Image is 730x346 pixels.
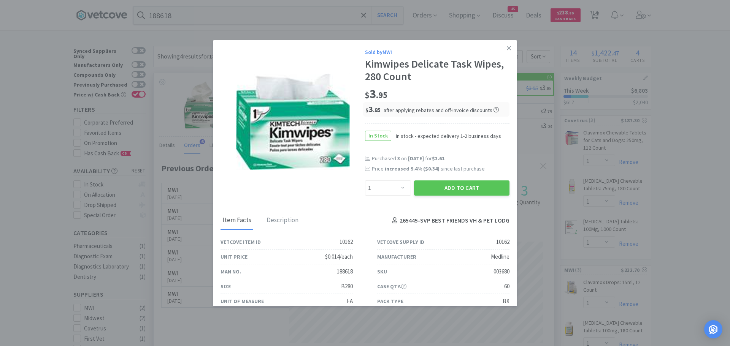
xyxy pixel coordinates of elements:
[265,211,300,230] div: Description
[377,297,403,305] div: Pack Type
[221,297,264,305] div: Unit of Measure
[432,155,444,162] span: $3.61
[221,267,241,276] div: Man No.
[425,165,438,172] span: $0.34
[365,58,509,83] div: Kimwipes Delicate Task Wipes, 280 Count
[365,131,391,141] span: In Stock
[341,282,353,291] div: B280
[376,90,387,100] span: . 95
[491,252,509,261] div: Medline
[221,211,253,230] div: Item Facts
[377,267,387,276] div: SKU
[389,216,509,226] h4: 265445 - SVP BEST FRIENDS VH & PET LODG
[221,253,248,261] div: Unit Price
[503,297,509,306] div: BX
[391,132,501,140] span: In stock - expected delivery 1-2 business days
[221,238,261,246] div: Vetcove Item ID
[496,237,509,246] div: 10162
[365,86,387,101] span: 3
[397,155,400,162] span: 3
[384,107,499,114] span: after applying rebates and off-invoice discounts
[408,155,424,162] span: [DATE]
[414,180,509,196] button: Add to Cart
[373,106,381,114] span: . 85
[372,164,509,173] div: Price since last purchase
[504,282,509,291] div: 60
[365,48,509,56] div: Sold by MWI
[704,320,722,338] div: Open Intercom Messenger
[325,252,353,261] div: $0.014/each
[340,237,353,246] div: 10162
[365,90,370,100] span: $
[365,106,368,114] span: $
[337,267,353,276] div: 188618
[494,267,509,276] div: 003680
[236,73,350,170] img: 8a340eb6b51d43a4a1deb56ddc061e32_10162.png
[221,282,231,291] div: Size
[377,238,424,246] div: Vetcove Supply ID
[347,297,353,306] div: EA
[372,155,509,163] div: Purchased on for
[377,282,406,291] div: Case Qty.
[385,165,440,172] span: increased 9.4 % ( )
[365,104,381,114] span: 3
[377,253,416,261] div: Manufacturer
